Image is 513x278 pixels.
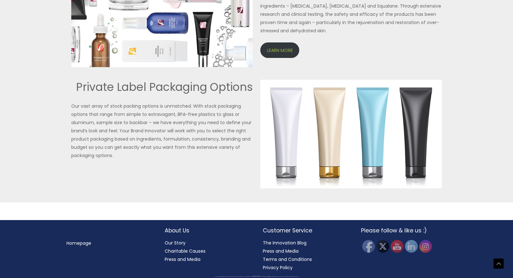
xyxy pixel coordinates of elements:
[66,239,152,247] nav: Menu
[260,42,299,58] a: LEARN MORE
[362,240,375,253] img: Facebook
[361,226,446,235] h2: Please follow & like us :)
[263,239,348,272] nav: Customer Service
[165,226,250,235] h2: About Us
[263,226,348,235] h2: Customer Service
[71,102,253,160] p: Our vast array of stock packing options is unmatched. With stock packaging options that range fro...
[11,276,502,276] div: Copyright © 2025
[66,240,91,246] a: Homepage
[71,80,253,94] h2: Private Label Packaging Options
[165,239,250,263] nav: About Us
[263,248,299,254] a: Press and Media
[263,256,312,262] a: Terms and Conditions
[263,264,293,271] a: Privacy Policy
[165,240,186,246] a: Our Story
[165,256,200,262] a: Press and Media
[377,240,389,253] img: Twitter
[260,80,442,189] img: Private Label Packaging Options Image featuring some skin care packaging tubes of assorted colors
[165,248,206,254] a: Charitable Causes
[263,240,307,246] a: The Innovation Blog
